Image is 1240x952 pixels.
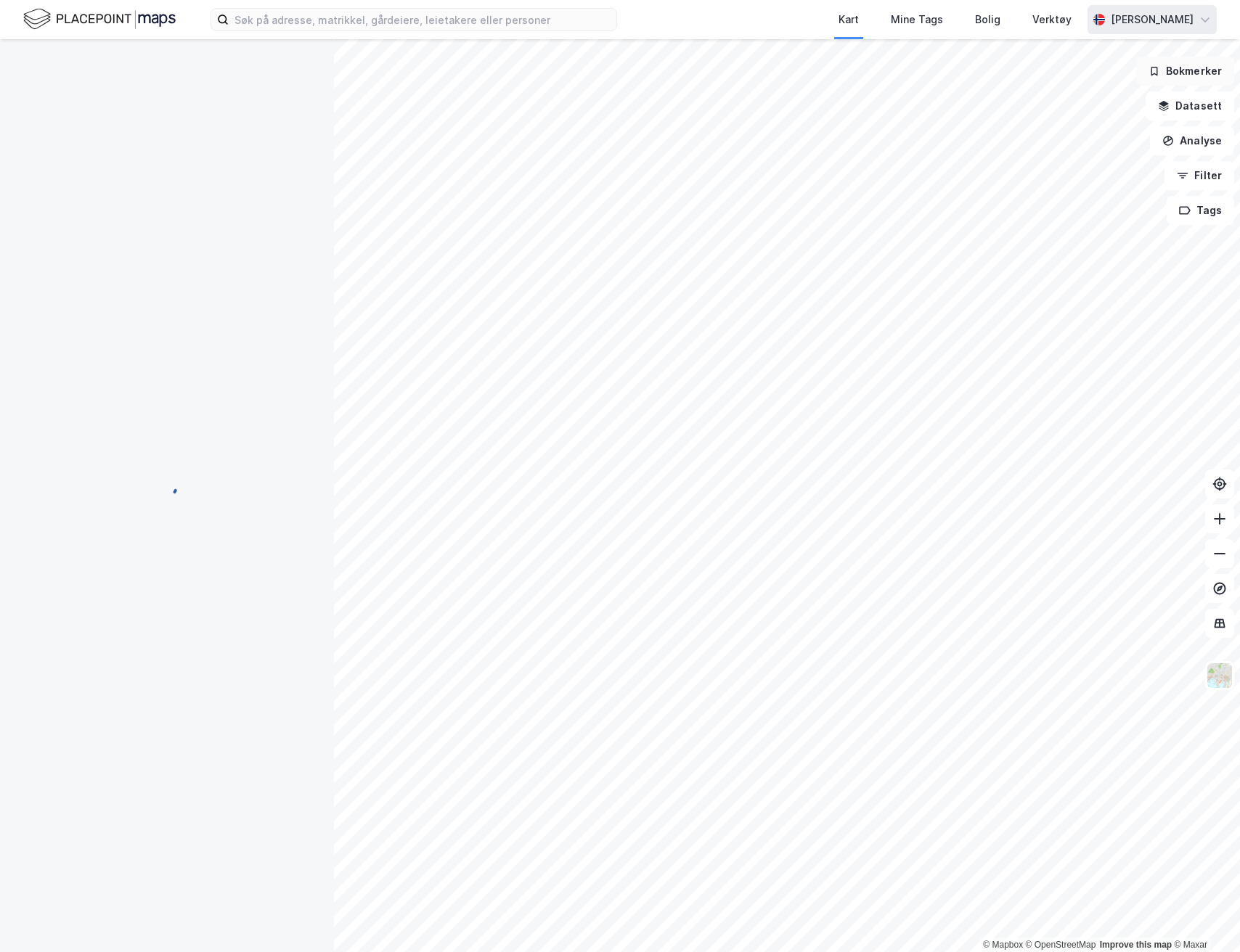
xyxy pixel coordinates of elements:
img: spinner.a6d8c91a73a9ac5275cf975e30b51cfb.svg [155,475,179,498]
a: Mapbox [983,940,1023,950]
div: Mine Tags [891,11,943,28]
a: OpenStreetMap [1026,940,1096,950]
iframe: Chat Widget [1167,882,1240,952]
img: logo.f888ab2527a4732fd821a326f86c7f29.svg [23,7,176,32]
input: Søk på adresse, matrikkel, gårdeiere, leietakere eller personer [229,9,616,30]
div: Kart [839,11,859,28]
div: Bolig [975,11,1000,28]
button: Bokmerker [1136,57,1234,86]
div: Verktøy [1032,11,1072,28]
div: Kontrollprogram for chat [1167,882,1240,952]
button: Tags [1167,196,1234,225]
div: [PERSON_NAME] [1111,11,1194,28]
button: Filter [1164,161,1234,190]
a: Improve this map [1100,940,1172,950]
button: Datasett [1146,91,1234,120]
img: Z [1206,662,1233,689]
button: Analyse [1150,126,1234,155]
